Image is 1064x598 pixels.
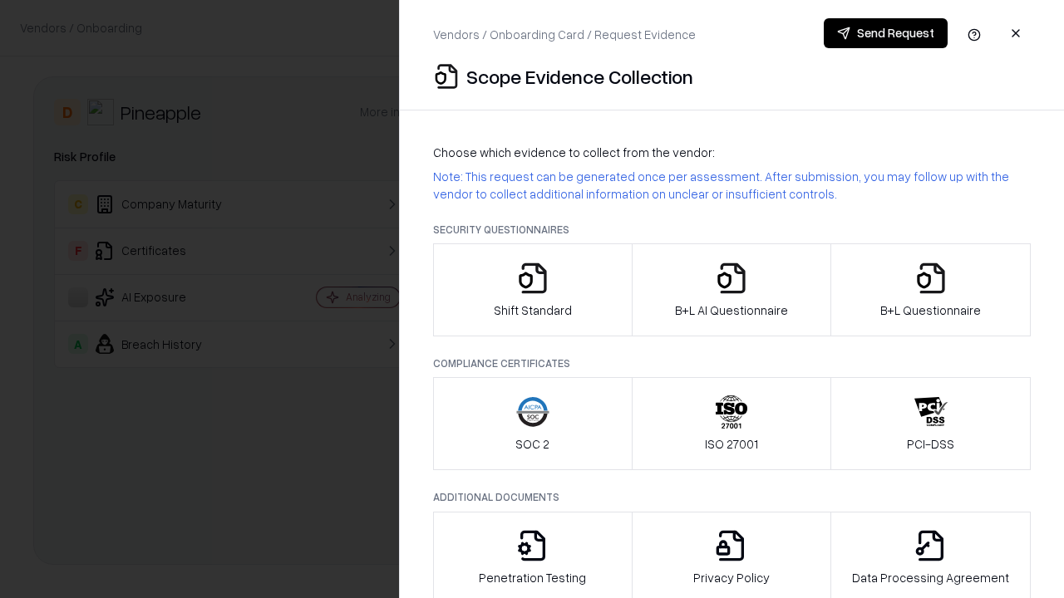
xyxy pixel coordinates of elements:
button: ISO 27001 [632,377,832,470]
button: Send Request [824,18,948,48]
p: Vendors / Onboarding Card / Request Evidence [433,26,696,43]
p: Data Processing Agreement [852,569,1009,586]
p: Note: This request can be generated once per assessment. After submission, you may follow up with... [433,168,1031,203]
p: Penetration Testing [479,569,586,586]
p: Shift Standard [494,301,572,319]
p: Privacy Policy [693,569,770,586]
button: SOC 2 [433,377,633,470]
p: Additional Documents [433,490,1031,504]
button: B+L AI Questionnaire [632,243,832,336]
p: Compliance Certificates [433,356,1031,370]
button: PCI-DSS [830,377,1031,470]
p: PCI-DSS [907,435,954,453]
p: SOC 2 [515,435,549,453]
button: Shift Standard [433,243,633,336]
p: B+L AI Questionnaire [675,301,788,319]
p: Choose which evidence to collect from the vendor: [433,144,1031,161]
p: ISO 27001 [705,435,758,453]
p: Security Questionnaires [433,223,1031,237]
button: B+L Questionnaire [830,243,1031,336]
p: B+L Questionnaire [880,301,981,319]
p: Scope Evidence Collection [466,63,693,90]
